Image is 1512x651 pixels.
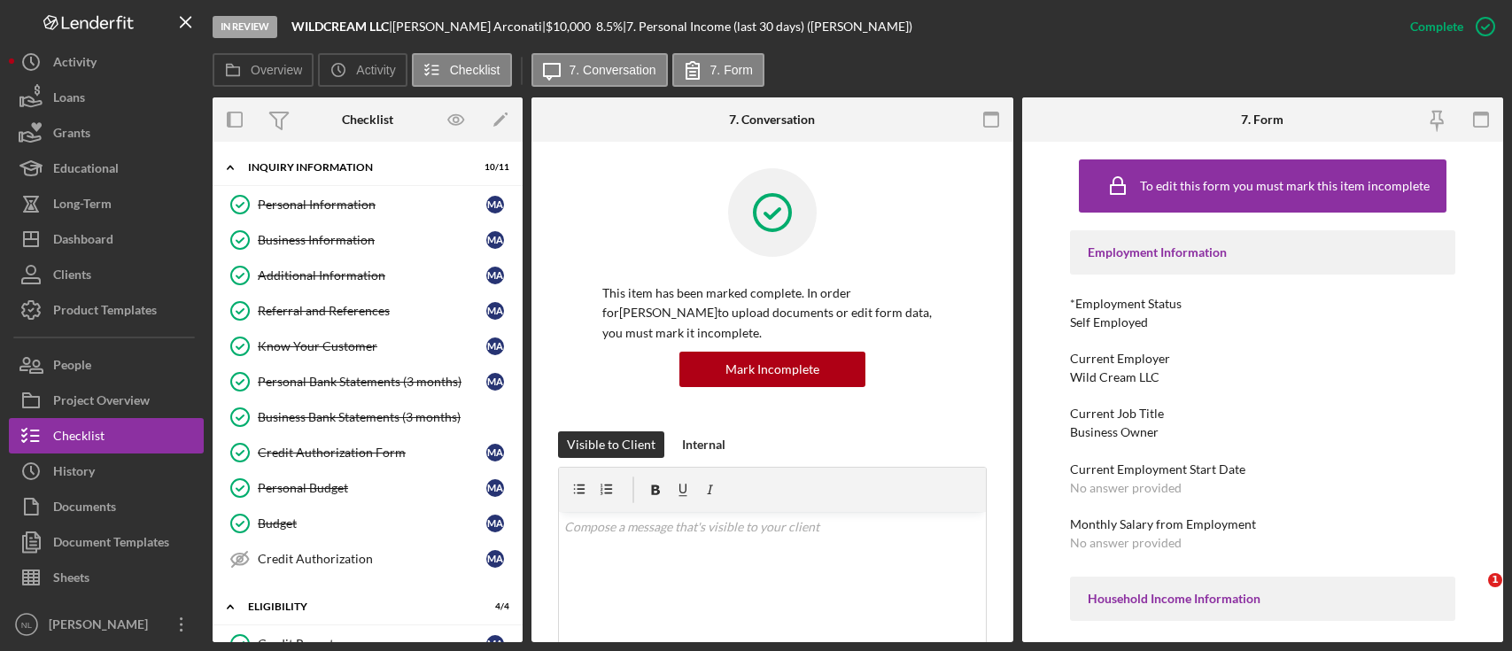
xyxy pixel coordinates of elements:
[9,257,204,292] button: Clients
[1070,425,1159,439] div: Business Owner
[486,373,504,391] div: M A
[9,418,204,453] a: Checklist
[53,44,97,84] div: Activity
[258,516,486,531] div: Budget
[1392,9,1503,44] button: Complete
[673,431,734,458] button: Internal
[9,292,204,328] button: Product Templates
[1452,573,1494,616] iframe: Intercom live chat
[258,410,513,424] div: Business Bank Statements (3 months)
[221,506,514,541] a: BudgetMA
[558,431,664,458] button: Visible to Client
[213,53,314,87] button: Overview
[258,304,486,318] div: Referral and References
[258,339,486,353] div: Know Your Customer
[258,552,486,566] div: Credit Authorization
[486,479,504,497] div: M A
[9,489,204,524] a: Documents
[221,435,514,470] a: Credit Authorization FormMA
[9,186,204,221] button: Long-Term
[1088,592,1438,606] div: Household Income Information
[1070,370,1159,384] div: Wild Cream LLC
[258,446,486,460] div: Credit Authorization Form
[567,431,655,458] div: Visible to Client
[53,347,91,387] div: People
[221,222,514,258] a: Business InformationMA
[392,19,546,34] div: [PERSON_NAME] Arconati |
[9,383,204,418] a: Project Overview
[221,329,514,364] a: Know Your CustomerMA
[53,115,90,155] div: Grants
[9,221,204,257] button: Dashboard
[1070,315,1148,329] div: Self Employed
[729,112,815,127] div: 7. Conversation
[221,187,514,222] a: Personal InformationMA
[342,112,393,127] div: Checklist
[356,63,395,77] label: Activity
[213,16,277,38] div: In Review
[9,44,204,80] button: Activity
[53,383,150,422] div: Project Overview
[221,399,514,435] a: Business Bank Statements (3 months)
[1241,112,1283,127] div: 7. Form
[486,302,504,320] div: M A
[9,347,204,383] a: People
[53,257,91,297] div: Clients
[221,470,514,506] a: Personal BudgetMA
[1070,481,1182,495] div: No answer provided
[679,352,865,387] button: Mark Incomplete
[672,53,764,87] button: 7. Form
[531,53,668,87] button: 7. Conversation
[725,352,819,387] div: Mark Incomplete
[1070,462,1455,477] div: Current Employment Start Date
[53,524,169,564] div: Document Templates
[477,601,509,612] div: 4 / 4
[258,198,486,212] div: Personal Information
[570,63,656,77] label: 7. Conversation
[710,63,753,77] label: 7. Form
[9,115,204,151] button: Grants
[1070,352,1455,366] div: Current Employer
[53,80,85,120] div: Loans
[412,53,512,87] button: Checklist
[248,162,465,173] div: INQUIRY INFORMATION
[9,151,204,186] button: Educational
[9,80,204,115] button: Loans
[9,560,204,595] button: Sheets
[221,293,514,329] a: Referral and ReferencesMA
[1088,245,1438,260] div: Employment Information
[318,53,407,87] button: Activity
[1140,179,1430,193] div: To edit this form you must mark this item incomplete
[9,453,204,489] button: History
[450,63,500,77] label: Checklist
[1488,573,1502,587] span: 1
[44,607,159,647] div: [PERSON_NAME]
[53,151,119,190] div: Educational
[53,418,105,458] div: Checklist
[596,19,623,34] div: 8.5 %
[1070,297,1455,311] div: *Employment Status
[221,258,514,293] a: Additional InformationMA
[53,186,112,226] div: Long-Term
[602,283,942,343] p: This item has been marked complete. In order for [PERSON_NAME] to upload documents or edit form d...
[546,19,591,34] span: $10,000
[258,268,486,283] div: Additional Information
[53,489,116,529] div: Documents
[486,267,504,284] div: M A
[248,601,465,612] div: ELIGIBILITY
[623,19,912,34] div: | 7. Personal Income (last 30 days) ([PERSON_NAME])
[486,337,504,355] div: M A
[221,541,514,577] a: Credit AuthorizationMA
[53,292,157,332] div: Product Templates
[258,637,486,651] div: Credit Report
[258,375,486,389] div: Personal Bank Statements (3 months)
[291,19,389,34] b: WILDCREAM LLC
